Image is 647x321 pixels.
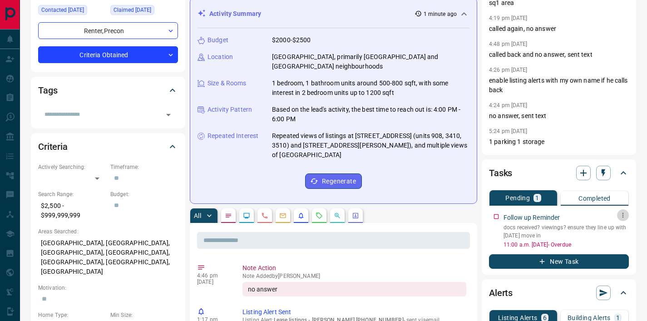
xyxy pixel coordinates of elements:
[489,166,512,180] h2: Tasks
[424,10,457,18] p: 1 minute ago
[489,41,528,47] p: 4:48 pm [DATE]
[272,35,311,45] p: $2000-$2500
[489,24,629,34] p: called again, no answer
[489,15,528,21] p: 4:19 pm [DATE]
[489,102,528,109] p: 4:24 pm [DATE]
[38,190,106,198] p: Search Range:
[568,315,611,321] p: Building Alerts
[225,212,232,219] svg: Notes
[38,163,106,171] p: Actively Searching:
[504,241,629,249] p: 11:00 a.m. [DATE] - Overdue
[489,282,629,304] div: Alerts
[38,227,178,236] p: Areas Searched:
[38,236,178,279] p: [GEOGRAPHIC_DATA], [GEOGRAPHIC_DATA], [GEOGRAPHIC_DATA], [GEOGRAPHIC_DATA], [GEOGRAPHIC_DATA], [G...
[207,79,247,88] p: Size & Rooms
[505,195,530,201] p: Pending
[110,5,178,18] div: Fri Oct 11 2024
[38,284,178,292] p: Motivation:
[242,307,466,317] p: Listing Alert Sent
[504,223,629,240] p: docs received? viewings? ensure they line up with [DATE] move in
[489,67,528,73] p: 4:26 pm [DATE]
[489,50,629,59] p: called back and no answer, sent text
[316,212,323,219] svg: Requests
[543,315,547,321] p: 6
[197,272,229,279] p: 4:46 pm
[110,311,178,319] p: Min Size:
[162,109,175,121] button: Open
[535,195,539,201] p: 1
[489,128,528,134] p: 5:24 pm [DATE]
[352,212,359,219] svg: Agent Actions
[38,5,106,18] div: Thu Sep 26 2024
[197,279,229,285] p: [DATE]
[334,212,341,219] svg: Opportunities
[243,212,250,219] svg: Lead Browsing Activity
[207,35,228,45] p: Budget
[38,139,68,154] h2: Criteria
[242,263,466,273] p: Note Action
[272,105,469,124] p: Based on the lead's activity, the best time to reach out is: 4:00 PM - 6:00 PM
[578,195,611,202] p: Completed
[489,286,513,300] h2: Alerts
[114,5,151,15] span: Claimed [DATE]
[242,273,466,279] p: Note Added by [PERSON_NAME]
[198,5,469,22] div: Activity Summary1 minute ago
[272,52,469,71] p: [GEOGRAPHIC_DATA], primarily [GEOGRAPHIC_DATA] and [GEOGRAPHIC_DATA] neighbourhoods
[110,163,178,171] p: Timeframe:
[38,79,178,101] div: Tags
[209,9,261,19] p: Activity Summary
[489,111,629,121] p: no answer, sent text
[489,76,629,95] p: enable listing alerts with my own name if he calls back
[279,212,286,219] svg: Emails
[489,137,629,147] p: 1 parking 1 storage
[489,162,629,184] div: Tasks
[261,212,268,219] svg: Calls
[38,83,57,98] h2: Tags
[38,198,106,223] p: $2,500 - $999,999,999
[110,190,178,198] p: Budget:
[38,22,178,39] div: Renter , Precon
[272,79,469,98] p: 1 bedroom, 1 bathroom units around 500-800 sqft, with some interest in 2 bedroom units up to 1200...
[272,131,469,160] p: Repeated views of listings at [STREET_ADDRESS] (units 908, 3410, 3510) and [STREET_ADDRESS][PERSO...
[207,131,258,141] p: Repeated Interest
[616,315,620,321] p: 1
[498,315,538,321] p: Listing Alerts
[504,213,560,222] p: Follow up Reminder
[207,105,252,114] p: Activity Pattern
[194,212,201,219] p: All
[305,173,362,189] button: Regenerate
[38,311,106,319] p: Home Type:
[489,254,629,269] button: New Task
[38,46,178,63] div: Criteria Obtained
[41,5,84,15] span: Contacted [DATE]
[38,136,178,158] div: Criteria
[297,212,305,219] svg: Listing Alerts
[242,282,466,296] div: no answer
[207,52,233,62] p: Location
